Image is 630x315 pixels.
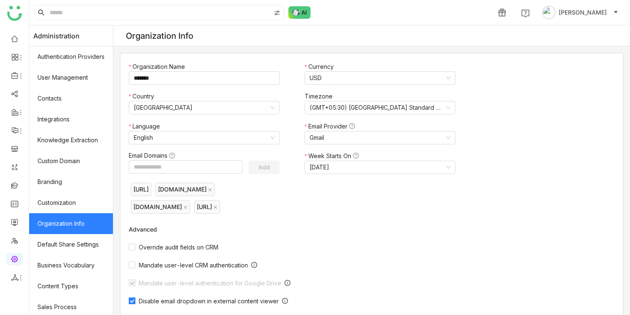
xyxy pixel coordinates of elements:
[29,213,113,234] a: Organization Info
[521,9,530,18] img: help.svg
[129,226,464,233] div: Advanced
[194,200,220,214] nz-tag: [URL]
[131,200,190,214] nz-tag: [DOMAIN_NAME]
[540,6,620,19] button: [PERSON_NAME]
[305,151,363,161] label: Week Starts On
[29,67,113,88] a: User Management
[134,101,275,114] nz-select-item: United States
[129,122,164,131] label: Language
[129,92,158,101] label: Country
[274,10,280,16] img: search-type.svg
[29,255,113,276] a: Business Vocabulary
[135,262,251,269] span: Mandate user-level CRM authentication
[129,151,179,160] label: Email Domains
[29,46,113,67] a: Authentication Providers
[7,6,22,21] img: logo
[29,151,113,171] a: Custom Domain
[135,244,222,251] span: Override audit fields on CRM
[310,72,450,84] nz-select-item: USD
[135,280,285,287] span: Mandate user-level authentication for Google Drive
[305,122,359,131] label: Email Provider
[134,131,275,144] nz-select-item: English
[29,88,113,109] a: Contacts
[29,130,113,151] a: Knowledge Extraction
[129,62,189,71] label: Organization Name
[135,297,282,305] span: Disable email dropdown in external content viewer
[29,276,113,297] a: Content Types
[29,192,113,213] a: Customization
[542,6,555,19] img: avatar
[249,161,280,174] button: Add
[305,92,337,101] label: Timezone
[29,171,113,192] a: Branding
[155,183,215,196] nz-tag: [DOMAIN_NAME]
[288,6,311,19] img: ask-buddy-normal.svg
[559,8,607,17] span: [PERSON_NAME]
[126,31,193,41] div: Organization Info
[310,161,450,174] nz-select-item: Monday
[131,183,151,196] nz-tag: [URL]
[310,101,450,114] nz-select-item: (GMT+05:30) India Standard Time (Asia/Kolkata)
[305,62,338,71] label: Currency
[33,25,80,46] span: Administration
[310,131,450,144] nz-select-item: Gmail
[29,234,113,255] a: Default Share Settings
[29,109,113,130] a: Integrations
